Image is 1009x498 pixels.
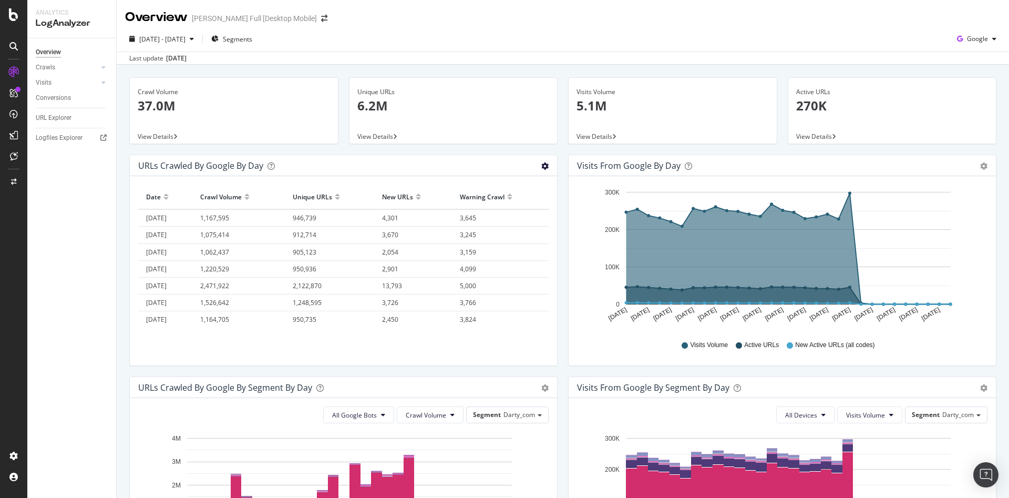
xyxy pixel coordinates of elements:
[605,263,620,271] text: 100K
[460,315,476,324] span: 3,824
[293,214,316,222] span: 946,739
[382,298,398,307] span: 3,726
[138,160,263,171] div: URLs Crawled by Google by day
[29,17,52,25] div: v 4.0.25
[607,306,628,322] text: [DATE]
[323,406,394,423] button: All Google Bots
[36,93,109,104] a: Conversions
[138,87,330,97] div: Crawl Volume
[200,298,229,307] span: 1,526,642
[920,306,941,322] text: [DATE]
[146,214,167,222] span: [DATE]
[796,97,989,115] p: 270K
[796,132,832,141] span: View Details
[36,77,52,88] div: Visits
[293,265,316,273] span: 950,936
[397,406,464,423] button: Crawl Volume
[605,435,620,442] text: 300K
[942,410,974,419] span: Darty_com
[138,132,173,141] span: View Details
[460,230,476,239] span: 3,245
[192,13,317,24] div: [PERSON_NAME] Full [Desktop Mobile]
[786,306,807,322] text: [DATE]
[460,214,476,222] span: 3,645
[576,132,612,141] span: View Details
[382,248,398,257] span: 2,054
[125,31,198,47] button: [DATE] - [DATE]
[576,87,769,97] div: Visits Volume
[200,265,229,273] span: 1,220,529
[652,306,673,322] text: [DATE]
[912,410,940,419] span: Segment
[200,281,229,290] span: 2,471,922
[382,281,402,290] span: 13,793
[690,341,728,350] span: Visits Volume
[200,315,229,324] span: 1,164,705
[207,31,256,47] button: Segments
[795,341,874,350] span: New Active URLs (all codes)
[382,188,413,205] div: New URLs
[953,31,1001,47] button: Google
[576,97,769,115] p: 5.1M
[146,248,167,257] span: [DATE]
[146,298,167,307] span: [DATE]
[808,306,829,322] text: [DATE]
[166,54,187,63] div: [DATE]
[577,185,983,331] div: A chart.
[744,341,779,350] span: Active URLs
[17,17,25,25] img: logo_orange.svg
[846,411,885,420] span: Visits Volume
[146,265,167,273] span: [DATE]
[17,27,25,36] img: website_grey.svg
[36,113,71,124] div: URL Explorer
[785,411,817,420] span: All Devices
[36,77,98,88] a: Visits
[357,132,393,141] span: View Details
[293,315,316,324] span: 950,735
[55,62,81,69] div: Domaine
[357,87,550,97] div: Unique URLs
[321,15,327,22] div: arrow-right-arrow-left
[460,248,476,257] span: 3,159
[853,306,874,322] text: [DATE]
[121,61,129,69] img: tab_keywords_by_traffic_grey.svg
[473,410,501,419] span: Segment
[146,188,161,205] div: Date
[146,230,167,239] span: [DATE]
[132,62,159,69] div: Mots-clés
[764,306,785,322] text: [DATE]
[36,133,109,144] a: Logfiles Explorer
[577,160,681,171] div: Visits from Google by day
[742,306,763,322] text: [DATE]
[223,35,252,44] span: Segments
[898,306,919,322] text: [DATE]
[36,17,108,29] div: LogAnalyzer
[146,315,167,324] span: [DATE]
[980,384,987,392] div: gear
[44,61,52,69] img: tab_domain_overview_orange.svg
[36,113,109,124] a: URL Explorer
[980,162,987,170] div: gear
[27,27,119,36] div: Domaine: [DOMAIN_NAME]
[577,382,729,393] div: Visits from Google By Segment By Day
[967,34,988,43] span: Google
[605,466,620,473] text: 200K
[796,87,989,97] div: Active URLs
[406,411,446,420] span: Crawl Volume
[36,62,55,73] div: Crawls
[138,97,330,115] p: 37.0M
[541,384,549,392] div: gear
[200,230,229,239] span: 1,075,414
[382,214,398,222] span: 4,301
[146,281,167,290] span: [DATE]
[172,458,181,465] text: 3M
[293,298,322,307] span: 1,248,595
[973,462,998,487] div: Open Intercom Messenger
[200,188,242,205] div: Crawl Volume
[460,265,476,273] span: 4,099
[382,230,398,239] span: 3,670
[293,230,316,239] span: 912,714
[293,188,332,205] div: Unique URLs
[36,133,83,144] div: Logfiles Explorer
[837,406,902,423] button: Visits Volume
